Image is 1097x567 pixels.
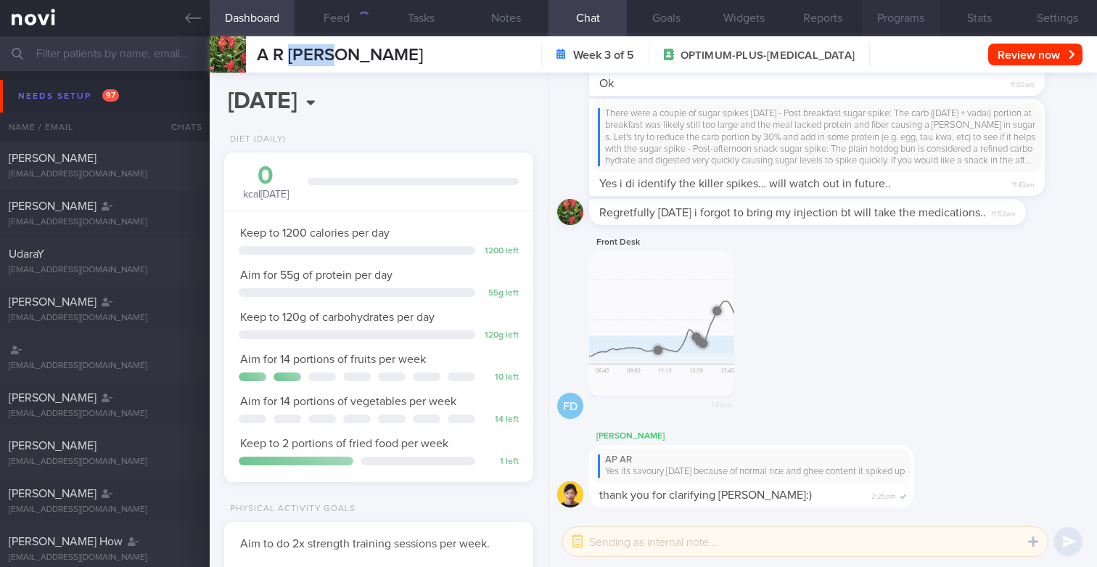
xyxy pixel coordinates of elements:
div: 1 left [482,457,519,468]
div: 14 left [482,415,519,425]
span: Ok [599,78,614,89]
span: Keep to 120g of carbohydrates per day [240,311,435,323]
span: Regretfully [DATE] i forgot to bring my injection bt will take the medications.. [599,207,986,219]
span: Aim to do 2x strength training sessions per week. [240,538,490,550]
div: [PERSON_NAME] [589,428,957,445]
span: OPTIMUM-PLUS-[MEDICAL_DATA] [681,49,855,63]
span: A R [PERSON_NAME] [257,46,423,64]
div: [EMAIL_ADDRESS][DOMAIN_NAME] [9,361,201,372]
div: [EMAIL_ADDRESS][DOMAIN_NAME] [9,505,201,515]
div: AP AR [598,454,905,466]
span: Keep to 1200 calories per day [240,227,390,239]
strong: Week 3 of 5 [573,48,634,62]
div: 55 g left [482,288,519,299]
span: Yes i di identify the killer spikes… will watch out in future.. [599,178,891,189]
span: [PERSON_NAME] [9,200,96,212]
div: Yes its savoury [DATE] because of normal rice and ghee content it spiked up [598,466,905,478]
div: [EMAIL_ADDRESS][DOMAIN_NAME] [9,409,201,420]
div: 120 g left [482,330,519,341]
span: 97 [102,89,119,102]
span: 11:02am [1011,76,1035,90]
div: Diet (Daily) [224,134,286,145]
span: [PERSON_NAME] [9,392,96,404]
div: 1200 left [482,246,519,257]
div: [EMAIL_ADDRESS][DOMAIN_NAME] [9,313,201,324]
span: [PERSON_NAME] [9,152,96,164]
div: [EMAIL_ADDRESS][DOMAIN_NAME] [9,552,201,563]
span: UdaraY [9,248,44,260]
div: FD [557,393,583,420]
span: 11:52am [992,205,1016,219]
span: [PERSON_NAME] [9,296,96,308]
div: Physical Activity Goals [224,504,356,515]
div: kcal [DATE] [239,163,293,202]
div: Chats [152,113,210,142]
span: [PERSON_NAME] How [9,536,123,547]
div: Front Desk [589,234,778,251]
div: 0 [239,163,293,189]
span: Aim for 55g of protein per day [240,269,393,281]
div: 10 left [482,372,519,383]
div: Needs setup [15,86,123,106]
div: [EMAIL_ADDRESS][DOMAIN_NAME] [9,265,201,276]
span: [PERSON_NAME] [9,488,96,499]
div: [EMAIL_ADDRESS][DOMAIN_NAME] [9,457,201,468]
img: Photo by Front Desk [589,251,734,396]
span: Aim for 14 portions of fruits per week [240,354,426,365]
span: Keep to 2 portions of fried food per week [240,438,448,449]
span: thank you for clarifying [PERSON_NAME]:) [599,489,812,501]
span: [PERSON_NAME] [9,440,96,452]
button: Review now [988,44,1082,65]
span: 2:25pm [871,488,896,502]
span: 1:41pm [712,396,731,410]
span: Aim for 14 portions of vegetables per week [240,396,456,407]
div: There were a couple of sugar spikes [DATE] - Post breakfast sugar spike: The carb ([DATE] + vadai... [598,108,1036,166]
span: 11:43am [1012,176,1035,190]
div: [EMAIL_ADDRESS][DOMAIN_NAME] [9,217,201,228]
div: [EMAIL_ADDRESS][DOMAIN_NAME] [9,169,201,180]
